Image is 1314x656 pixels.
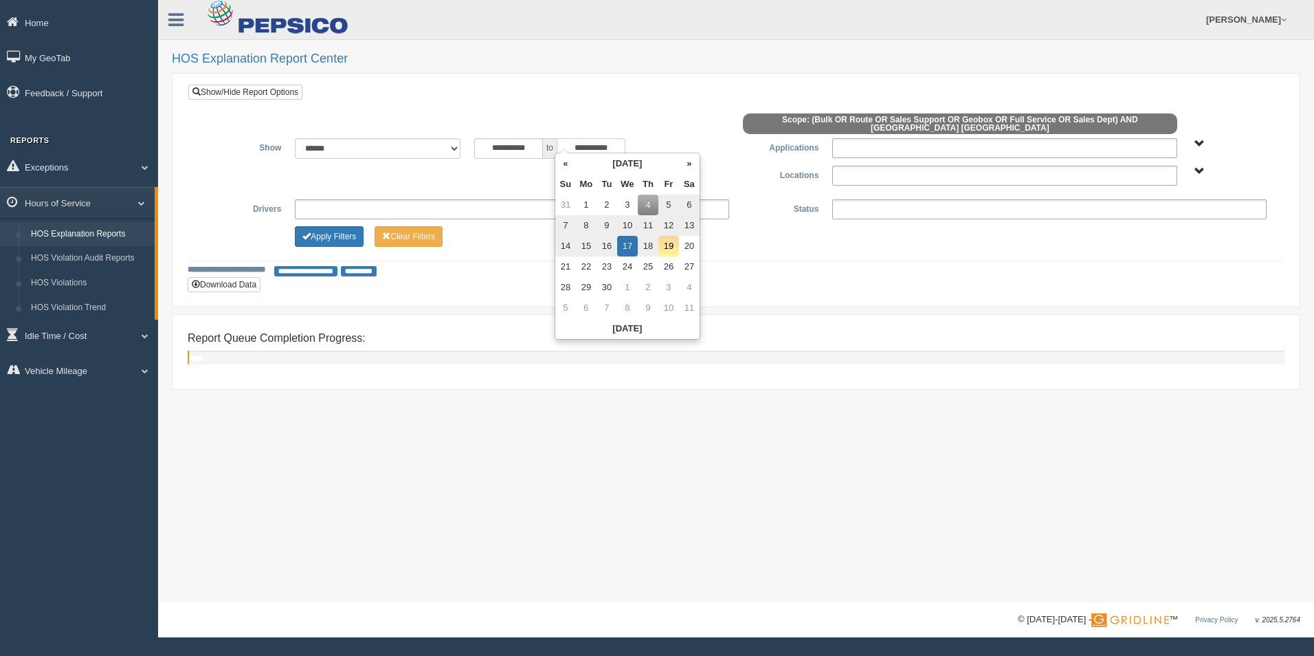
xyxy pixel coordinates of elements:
[743,113,1177,134] span: Scope: (Bulk OR Route OR Sales Support OR Geobox OR Full Service OR Sales Dept) AND [GEOGRAPHIC_D...
[375,226,443,247] button: Change Filter Options
[555,195,576,215] td: 31
[597,298,617,318] td: 7
[576,174,597,195] th: Mo
[576,195,597,215] td: 1
[597,256,617,277] td: 23
[658,277,679,298] td: 3
[638,256,658,277] td: 25
[25,296,155,320] a: HOS Violation Trend
[555,256,576,277] td: 21
[617,277,638,298] td: 1
[555,277,576,298] td: 28
[188,277,260,292] button: Download Data
[555,153,576,174] th: «
[199,138,288,155] label: Show
[555,318,700,339] th: [DATE]
[617,215,638,236] td: 10
[25,271,155,296] a: HOS Violations
[679,215,700,236] td: 13
[617,174,638,195] th: We
[576,277,597,298] td: 29
[576,236,597,256] td: 15
[1018,613,1300,627] div: © [DATE]-[DATE] - ™
[638,195,658,215] td: 4
[576,256,597,277] td: 22
[638,215,658,236] td: 11
[638,236,658,256] td: 18
[638,277,658,298] td: 2
[617,256,638,277] td: 24
[295,226,364,247] button: Change Filter Options
[658,174,679,195] th: Fr
[597,277,617,298] td: 30
[1195,616,1238,624] a: Privacy Policy
[597,236,617,256] td: 16
[736,199,825,216] label: Status
[188,332,1284,345] h4: Report Queue Completion Progress:
[555,215,576,236] td: 7
[1256,616,1300,624] span: v. 2025.5.2764
[679,298,700,318] td: 11
[658,236,679,256] td: 19
[1091,613,1169,627] img: Gridline
[555,236,576,256] td: 14
[25,246,155,271] a: HOS Violation Audit Reports
[658,195,679,215] td: 5
[658,256,679,277] td: 26
[679,277,700,298] td: 4
[188,85,302,100] a: Show/Hide Report Options
[555,298,576,318] td: 5
[679,153,700,174] th: »
[597,195,617,215] td: 2
[638,298,658,318] td: 9
[679,195,700,215] td: 6
[25,222,155,247] a: HOS Explanation Reports
[543,138,557,159] span: to
[576,215,597,236] td: 8
[638,174,658,195] th: Th
[679,256,700,277] td: 27
[679,174,700,195] th: Sa
[576,298,597,318] td: 6
[617,236,638,256] td: 17
[199,199,288,216] label: Drivers
[617,195,638,215] td: 3
[597,174,617,195] th: Tu
[576,153,679,174] th: [DATE]
[658,298,679,318] td: 10
[617,298,638,318] td: 8
[658,215,679,236] td: 12
[679,236,700,256] td: 20
[736,166,825,182] label: Locations
[597,215,617,236] td: 9
[736,138,825,155] label: Applications
[555,174,576,195] th: Su
[172,52,1300,66] h2: HOS Explanation Report Center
